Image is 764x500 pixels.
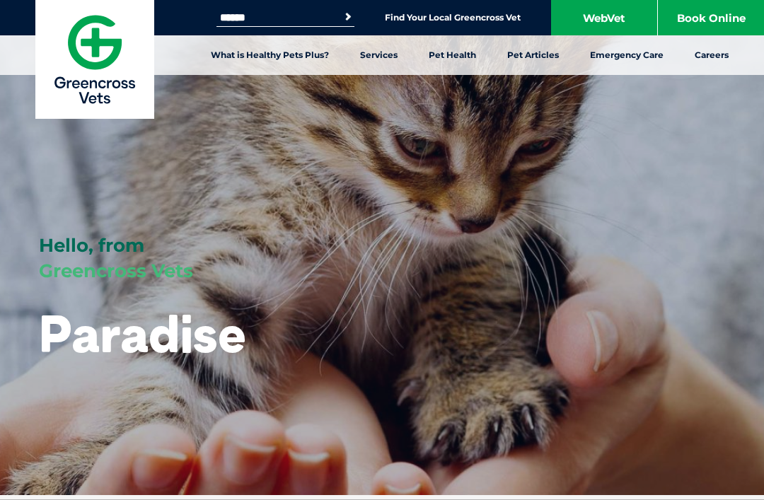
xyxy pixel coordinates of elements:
h1: Paradise [39,306,247,361]
span: Hello, from [39,234,144,257]
a: Emergency Care [574,35,679,75]
a: Pet Health [413,35,492,75]
a: Careers [679,35,744,75]
button: Search [341,10,355,24]
span: Greencross Vets [39,260,193,282]
a: Find Your Local Greencross Vet [385,12,521,23]
a: Pet Articles [492,35,574,75]
a: What is Healthy Pets Plus? [195,35,345,75]
a: Services [345,35,413,75]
